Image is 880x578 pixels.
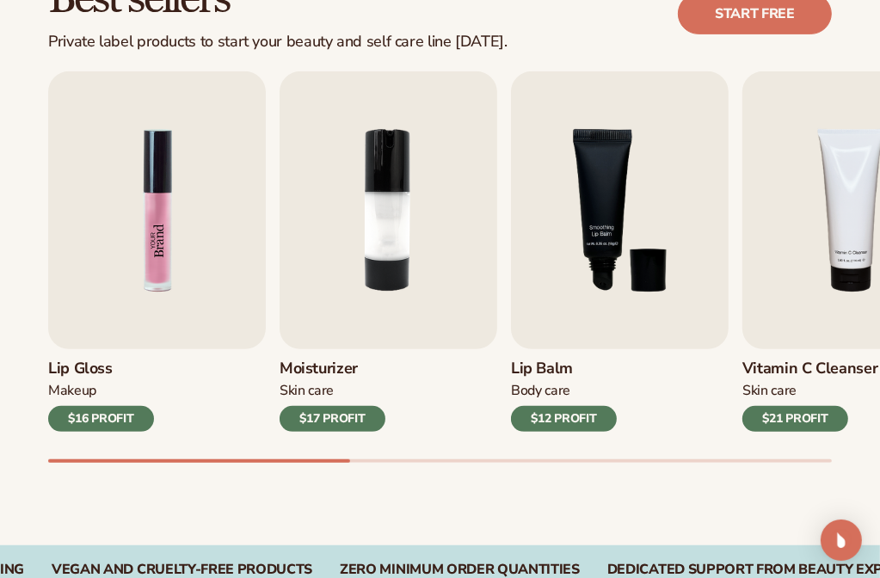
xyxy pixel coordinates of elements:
div: Open Intercom Messenger [821,520,862,561]
div: ZERO MINIMUM ORDER QUANTITIES [340,562,580,578]
a: 3 / 9 [511,71,729,432]
a: 2 / 9 [280,71,497,432]
div: VEGAN AND CRUELTY-FREE PRODUCTS [52,562,312,578]
img: Shopify Image 5 [48,71,266,349]
div: Skin Care [742,382,878,400]
h3: Lip Balm [511,360,617,378]
h3: Lip Gloss [48,360,154,378]
h3: Vitamin C Cleanser [742,360,878,378]
div: Skin Care [280,382,385,400]
div: $16 PROFIT [48,406,154,432]
div: $12 PROFIT [511,406,617,432]
div: Makeup [48,382,154,400]
div: $21 PROFIT [742,406,848,432]
h3: Moisturizer [280,360,385,378]
div: $17 PROFIT [280,406,385,432]
div: Private label products to start your beauty and self care line [DATE]. [48,33,508,52]
div: Body Care [511,382,617,400]
a: 1 / 9 [48,71,266,432]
